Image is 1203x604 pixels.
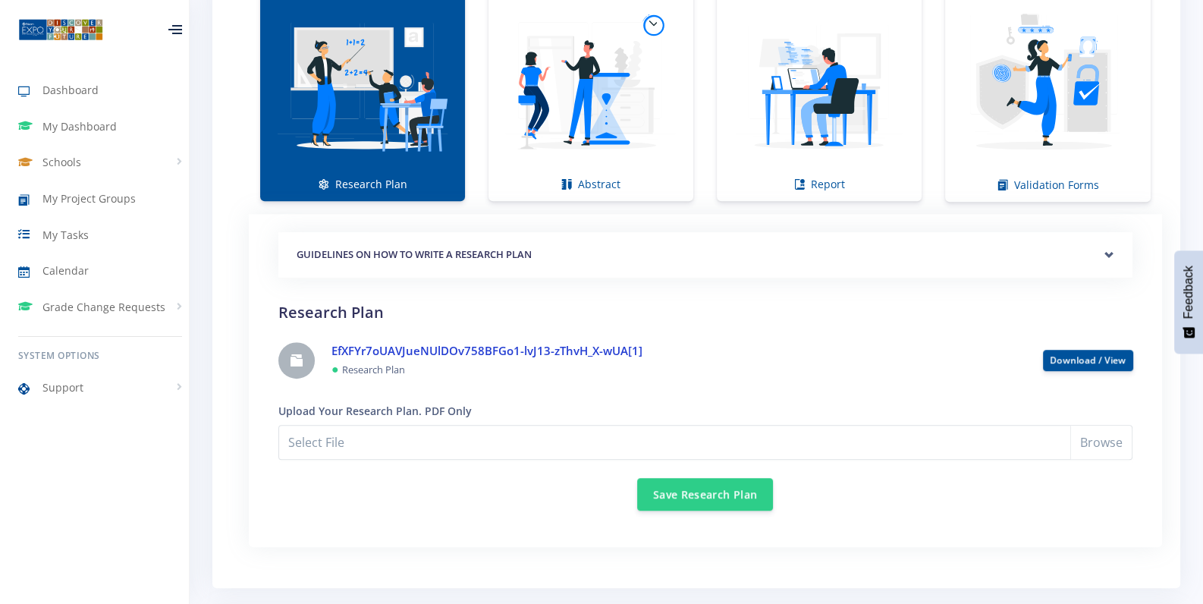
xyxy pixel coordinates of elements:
label: Upload Your Research Plan. PDF Only [278,403,472,419]
h5: GUIDELINES ON HOW TO WRITE A RESEARCH PLAN [297,247,1114,263]
img: ... [18,17,103,42]
button: Save Research Plan [637,478,773,511]
span: My Project Groups [42,190,136,206]
small: Research Plan [342,363,405,376]
span: My Tasks [42,227,89,243]
span: Schools [42,154,81,170]
span: Dashboard [42,82,99,98]
h6: System Options [18,349,182,363]
span: Feedback [1182,266,1195,319]
button: Feedback - Show survey [1174,250,1203,354]
a: Download / View [1050,354,1126,366]
span: Calendar [42,263,89,278]
button: Download / View [1043,350,1133,371]
span: Grade Change Requests [42,299,165,315]
span: My Dashboard [42,118,117,134]
span: ● [331,360,339,377]
span: Support [42,379,83,395]
a: EfXFYr7oUAVJueNUlDOv758BFGo1-lvJ13-zThvH_X-wUA[1] [331,343,642,358]
h2: Research Plan [278,301,1132,324]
